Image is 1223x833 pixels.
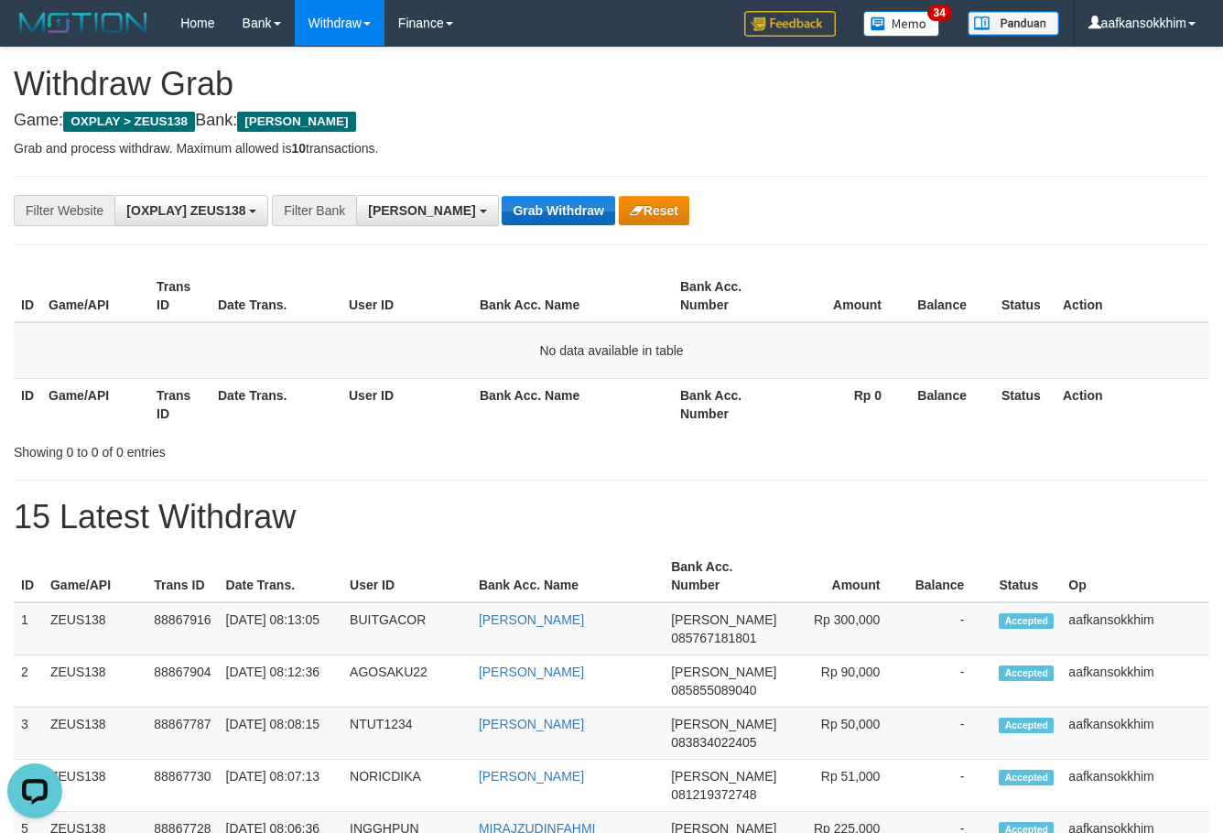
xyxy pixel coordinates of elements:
[14,436,496,461] div: Showing 0 to 0 of 0 entries
[784,655,907,708] td: Rp 90,000
[968,11,1059,36] img: panduan.png
[907,655,991,708] td: -
[671,612,776,627] span: [PERSON_NAME]
[14,322,1209,379] td: No data available in table
[219,708,342,760] td: [DATE] 08:08:15
[14,139,1209,157] p: Grab and process withdraw. Maximum allowed is transactions.
[114,195,268,226] button: [OXPLAY] ZEUS138
[1061,655,1209,708] td: aafkansokkhim
[502,196,614,225] button: Grab Withdraw
[1061,708,1209,760] td: aafkansokkhim
[7,7,62,62] button: Open LiveChat chat widget
[479,612,584,627] a: [PERSON_NAME]
[146,655,218,708] td: 88867904
[744,11,836,37] img: Feedback.jpg
[41,378,149,430] th: Game/API
[907,708,991,760] td: -
[342,760,471,812] td: NORICDIKA
[342,550,471,602] th: User ID
[14,112,1209,130] h4: Game: Bank:
[479,769,584,784] a: [PERSON_NAME]
[211,378,341,430] th: Date Trans.
[671,787,756,802] span: Copy 081219372748 to clipboard
[219,655,342,708] td: [DATE] 08:12:36
[994,270,1055,322] th: Status
[907,760,991,812] td: -
[14,602,43,655] td: 1
[146,708,218,760] td: 88867787
[479,665,584,679] a: [PERSON_NAME]
[14,655,43,708] td: 2
[272,195,356,226] div: Filter Bank
[219,602,342,655] td: [DATE] 08:13:05
[472,270,673,322] th: Bank Acc. Name
[43,760,146,812] td: ZEUS138
[342,602,471,655] td: BUITGACOR
[14,550,43,602] th: ID
[619,196,689,225] button: Reset
[341,270,472,322] th: User ID
[671,683,756,698] span: Copy 085855089040 to clipboard
[342,655,471,708] td: AGOSAKU22
[1055,378,1209,430] th: Action
[146,760,218,812] td: 88867730
[1061,602,1209,655] td: aafkansokkhim
[907,602,991,655] td: -
[146,602,218,655] td: 88867916
[1055,270,1209,322] th: Action
[999,770,1054,785] span: Accepted
[43,602,146,655] td: ZEUS138
[356,195,498,226] button: [PERSON_NAME]
[999,665,1054,681] span: Accepted
[671,735,756,750] span: Copy 083834022405 to clipboard
[471,550,664,602] th: Bank Acc. Name
[342,708,471,760] td: NTUT1234
[781,378,909,430] th: Rp 0
[991,550,1061,602] th: Status
[237,112,355,132] span: [PERSON_NAME]
[472,378,673,430] th: Bank Acc. Name
[664,550,784,602] th: Bank Acc. Number
[479,717,584,731] a: [PERSON_NAME]
[863,11,940,37] img: Button%20Memo.svg
[368,203,475,218] span: [PERSON_NAME]
[14,708,43,760] td: 3
[909,378,994,430] th: Balance
[14,9,153,37] img: MOTION_logo.png
[149,270,211,322] th: Trans ID
[909,270,994,322] th: Balance
[784,708,907,760] td: Rp 50,000
[907,550,991,602] th: Balance
[146,550,218,602] th: Trans ID
[671,665,776,679] span: [PERSON_NAME]
[673,378,781,430] th: Bank Acc. Number
[784,602,907,655] td: Rp 300,000
[927,5,952,21] span: 34
[41,270,149,322] th: Game/API
[43,708,146,760] td: ZEUS138
[784,760,907,812] td: Rp 51,000
[673,270,781,322] th: Bank Acc. Number
[999,718,1054,733] span: Accepted
[671,631,756,645] span: Copy 085767181801 to clipboard
[211,270,341,322] th: Date Trans.
[149,378,211,430] th: Trans ID
[219,760,342,812] td: [DATE] 08:07:13
[1061,550,1209,602] th: Op
[999,613,1054,629] span: Accepted
[126,203,245,218] span: [OXPLAY] ZEUS138
[784,550,907,602] th: Amount
[219,550,342,602] th: Date Trans.
[994,378,1055,430] th: Status
[1061,760,1209,812] td: aafkansokkhim
[14,499,1209,535] h1: 15 Latest Withdraw
[671,769,776,784] span: [PERSON_NAME]
[671,717,776,731] span: [PERSON_NAME]
[43,655,146,708] td: ZEUS138
[14,270,41,322] th: ID
[14,66,1209,103] h1: Withdraw Grab
[341,378,472,430] th: User ID
[14,195,114,226] div: Filter Website
[14,378,41,430] th: ID
[43,550,146,602] th: Game/API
